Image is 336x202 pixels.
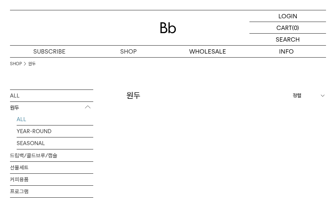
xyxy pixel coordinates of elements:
[10,186,93,197] a: 프로그램
[292,22,299,33] p: (0)
[17,137,93,149] a: SEASONAL
[168,46,247,57] p: WHOLESALE
[10,46,89,57] a: SUBSCRIBE
[10,150,93,161] a: 드립백/콜드브루/캡슐
[276,34,300,45] p: SEARCH
[10,162,93,173] a: 선물세트
[10,61,22,67] a: SHOP
[278,10,297,22] p: LOGIN
[160,22,176,33] img: 로고
[10,174,93,185] a: 커피용품
[28,61,36,67] a: 원두
[17,125,93,137] a: YEAR-ROUND
[10,102,93,114] p: 원두
[276,22,292,33] p: CART
[17,113,93,125] a: ALL
[127,90,141,101] h2: 원두
[249,10,326,22] a: LOGIN
[10,90,93,101] a: ALL
[293,92,301,100] span: 정렬
[247,46,326,57] p: INFO
[249,22,326,34] a: CART (0)
[89,46,168,57] a: SHOP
